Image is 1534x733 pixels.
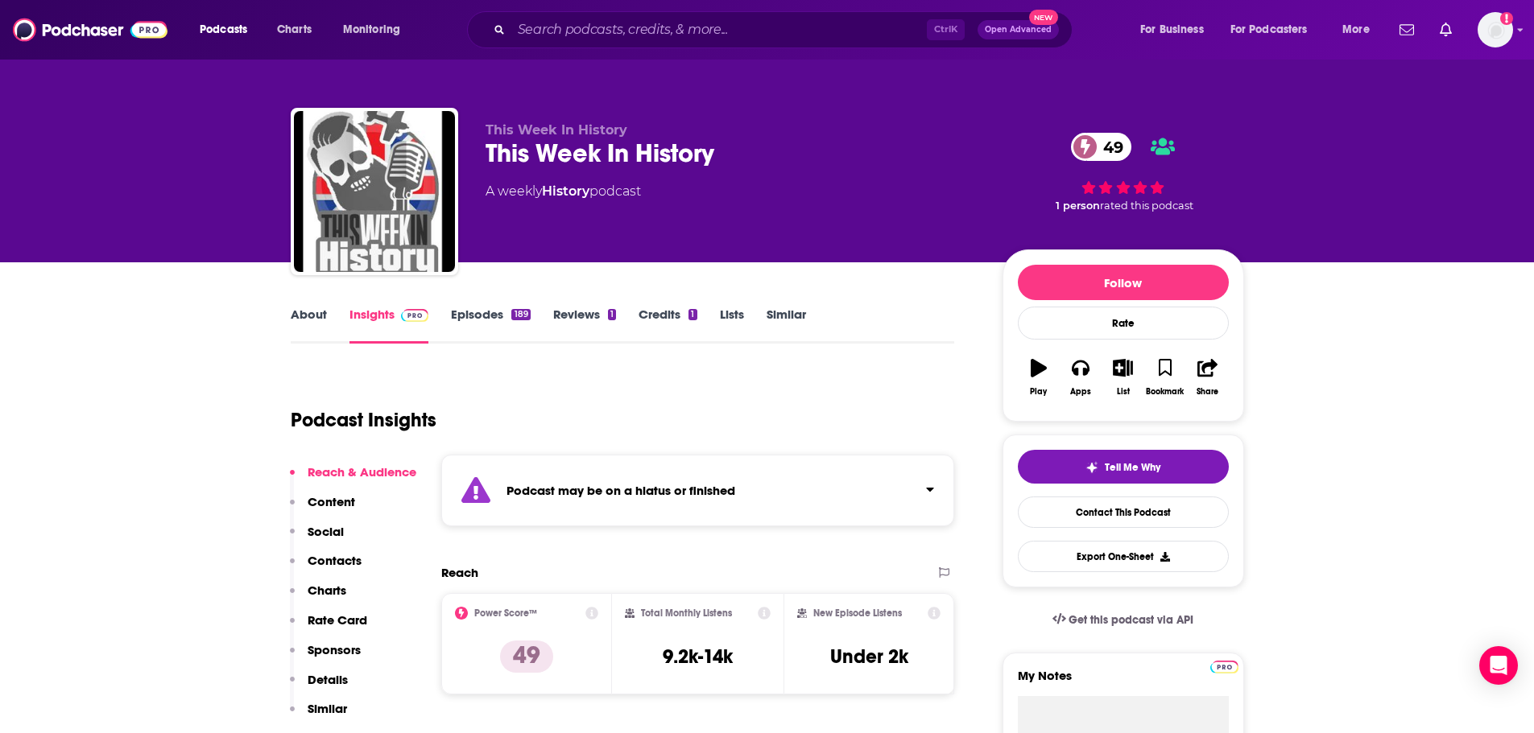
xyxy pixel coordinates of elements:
span: Charts [277,19,312,41]
span: Get this podcast via API [1069,613,1193,627]
a: About [291,307,327,344]
input: Search podcasts, credits, & more... [511,17,927,43]
h2: New Episode Listens [813,607,902,619]
button: List [1102,348,1143,406]
button: Apps [1060,348,1102,406]
a: Lists [720,307,744,344]
button: open menu [1220,17,1331,43]
span: For Podcasters [1230,19,1308,41]
button: Contacts [290,553,362,583]
button: tell me why sparkleTell Me Why [1018,450,1229,484]
img: Podchaser Pro [1210,661,1238,673]
p: Details [308,672,348,687]
button: Play [1018,348,1060,406]
button: Open AdvancedNew [978,20,1059,39]
button: Social [290,524,344,554]
p: 49 [500,640,553,673]
a: Credits1 [639,307,697,344]
button: Export One-Sheet [1018,541,1229,572]
div: Bookmark [1146,387,1184,397]
img: tell me why sparkle [1085,461,1098,474]
p: Contacts [308,553,362,568]
p: Social [308,524,344,539]
h3: Under 2k [830,644,908,669]
a: Reviews1 [553,307,616,344]
section: Click to expand status details [441,455,955,526]
h2: Reach [441,565,478,580]
label: My Notes [1018,668,1229,696]
img: Podchaser Pro [401,309,429,322]
button: open menu [332,17,421,43]
a: Charts [267,17,321,43]
img: User Profile [1478,12,1513,47]
span: 1 person [1056,200,1100,212]
svg: Add a profile image [1500,12,1513,25]
a: Pro website [1210,658,1238,673]
a: 49 [1071,133,1131,161]
div: Share [1197,387,1218,397]
h1: Podcast Insights [291,408,436,432]
h3: 9.2k-14k [663,644,733,669]
p: Rate Card [308,612,367,628]
div: Apps [1070,387,1091,397]
div: 1 [608,309,616,320]
span: Logged in as hconnor [1478,12,1513,47]
div: Open Intercom Messenger [1479,646,1518,685]
a: History [542,183,589,199]
p: Similar [308,701,347,716]
p: Content [308,494,355,509]
span: Tell Me Why [1105,461,1160,474]
span: More [1342,19,1370,41]
a: Show notifications dropdown [1393,16,1420,43]
div: 1 [688,309,697,320]
button: Content [290,494,355,524]
button: Rate Card [290,612,367,642]
span: Ctrl K [927,19,965,40]
a: InsightsPodchaser Pro [349,307,429,344]
a: Show notifications dropdown [1433,16,1458,43]
a: Similar [767,307,806,344]
span: This Week In History [486,122,627,138]
button: open menu [1331,17,1390,43]
button: Details [290,672,348,702]
button: Similar [290,701,347,731]
span: Open Advanced [985,26,1052,34]
button: Charts [290,583,346,612]
strong: Podcast may be on a hiatus or finished [507,483,735,498]
div: Search podcasts, credits, & more... [482,11,1088,48]
div: 189 [511,309,530,320]
span: rated this podcast [1100,200,1193,212]
button: open menu [1129,17,1224,43]
button: Share [1186,348,1228,406]
a: Episodes189 [451,307,530,344]
span: New [1029,10,1058,25]
h2: Total Monthly Listens [641,607,732,619]
span: For Business [1140,19,1204,41]
div: List [1117,387,1130,397]
div: 49 1 personrated this podcast [1003,122,1244,222]
h2: Power Score™ [474,607,537,619]
div: Play [1030,387,1047,397]
span: 49 [1087,133,1131,161]
button: open menu [188,17,268,43]
span: Monitoring [343,19,400,41]
button: Bookmark [1144,348,1186,406]
button: Follow [1018,265,1229,300]
p: Sponsors [308,642,361,657]
span: Podcasts [200,19,247,41]
img: This Week In History [294,111,455,272]
p: Charts [308,583,346,598]
button: Show profile menu [1478,12,1513,47]
div: A weekly podcast [486,182,641,201]
a: Contact This Podcast [1018,496,1229,528]
p: Reach & Audience [308,464,416,480]
button: Reach & Audience [290,464,416,494]
button: Sponsors [290,642,361,672]
a: Get this podcast via API [1040,600,1207,640]
div: Rate [1018,307,1229,340]
img: Podchaser - Follow, Share and Rate Podcasts [13,14,167,45]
